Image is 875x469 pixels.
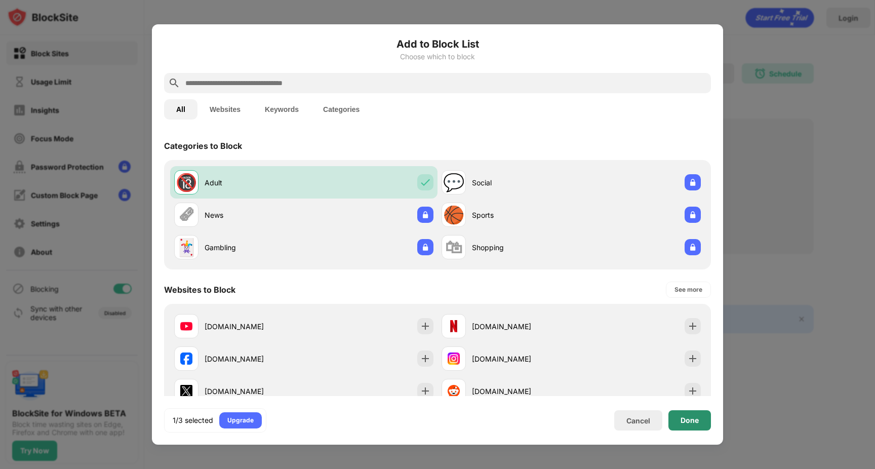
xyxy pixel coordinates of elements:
[626,416,650,425] div: Cancel
[311,99,372,120] button: Categories
[197,99,253,120] button: Websites
[205,177,304,188] div: Adult
[472,354,571,364] div: [DOMAIN_NAME]
[448,353,460,365] img: favicons
[178,205,195,225] div: 🗞
[168,77,180,89] img: search.svg
[472,321,571,332] div: [DOMAIN_NAME]
[180,353,192,365] img: favicons
[164,36,711,52] h6: Add to Block List
[205,386,304,397] div: [DOMAIN_NAME]
[674,285,702,295] div: See more
[176,172,197,193] div: 🔞
[443,172,464,193] div: 💬
[205,242,304,253] div: Gambling
[173,415,213,425] div: 1/3 selected
[164,99,197,120] button: All
[205,210,304,220] div: News
[253,99,311,120] button: Keywords
[445,237,462,258] div: 🛍
[448,320,460,332] img: favicons
[472,242,571,253] div: Shopping
[448,385,460,397] img: favicons
[180,320,192,332] img: favicons
[180,385,192,397] img: favicons
[472,210,571,220] div: Sports
[472,177,571,188] div: Social
[205,354,304,364] div: [DOMAIN_NAME]
[227,415,254,425] div: Upgrade
[681,416,699,424] div: Done
[164,285,235,295] div: Websites to Block
[176,237,197,258] div: 🃏
[164,53,711,61] div: Choose which to block
[443,205,464,225] div: 🏀
[205,321,304,332] div: [DOMAIN_NAME]
[164,141,242,151] div: Categories to Block
[472,386,571,397] div: [DOMAIN_NAME]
